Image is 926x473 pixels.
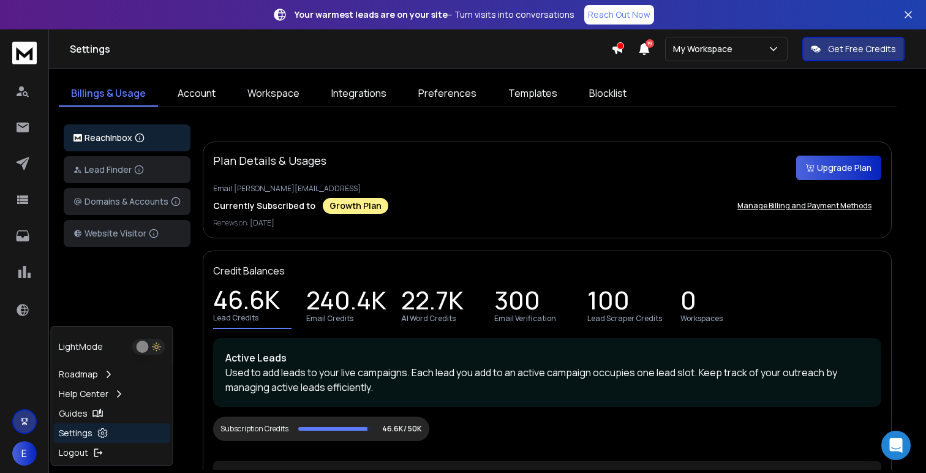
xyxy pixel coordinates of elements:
p: AI Word Credits [401,314,456,324]
p: Lead Credits [213,313,258,323]
p: Workspaces [680,314,723,324]
img: logo [73,134,82,142]
div: Subscription Credits [220,424,288,434]
button: Get Free Credits [802,37,905,61]
p: Email: [PERSON_NAME][EMAIL_ADDRESS] [213,184,881,194]
p: 46.6K/ 50K [382,424,422,434]
div: Open Intercom Messenger [881,431,911,460]
p: 300 [494,294,540,311]
button: Manage Billing and Payment Methods [728,194,881,218]
div: Growth Plan [323,198,388,214]
p: 0 [680,294,696,311]
p: Light Mode [59,341,103,353]
p: Help Center [59,388,108,400]
button: Domains & Accounts [64,188,190,215]
p: 22.7K [401,294,464,311]
p: My Workspace [673,43,737,55]
span: 19 [646,39,654,48]
p: 100 [587,294,630,311]
p: Credit Balances [213,263,285,278]
p: Settings [59,427,92,439]
a: Help Center [54,384,170,404]
a: Settings [54,423,170,443]
p: Roadmap [59,368,98,380]
button: Upgrade Plan [796,156,881,180]
p: – Turn visits into conversations [295,9,574,21]
a: Templates [496,81,570,107]
button: E [12,441,37,466]
a: Preferences [406,81,489,107]
p: Email Credits [306,314,353,324]
button: Website Visitor [64,220,190,247]
p: 46.6K [213,293,280,311]
a: Reach Out Now [584,5,654,25]
a: Billings & Usage [59,81,158,107]
p: Currently Subscribed to [213,200,315,212]
p: Email Verification [494,314,556,324]
p: Manage Billing and Payment Methods [737,201,871,211]
p: 240.4K [306,294,386,311]
button: ReachInbox [64,124,190,151]
a: Account [165,81,228,107]
strong: Your warmest leads are on your site [295,9,448,20]
img: logo [12,42,37,64]
a: Workspace [235,81,312,107]
p: Get Free Credits [828,43,896,55]
a: Blocklist [577,81,639,107]
p: Active Leads [225,350,869,365]
p: Guides [59,407,88,420]
p: Reach Out Now [588,9,650,21]
button: Lead Finder [64,156,190,183]
span: [DATE] [250,218,274,228]
p: Used to add leads to your live campaigns. Each lead you add to an active campaign occupies one le... [225,365,869,395]
p: Logout [59,447,88,459]
p: Renews on: [213,218,881,228]
p: Lead Scraper Credits [587,314,662,324]
a: Roadmap [54,365,170,384]
h1: Settings [70,42,611,56]
a: Guides [54,404,170,423]
a: Integrations [319,81,399,107]
p: Plan Details & Usages [213,152,326,169]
